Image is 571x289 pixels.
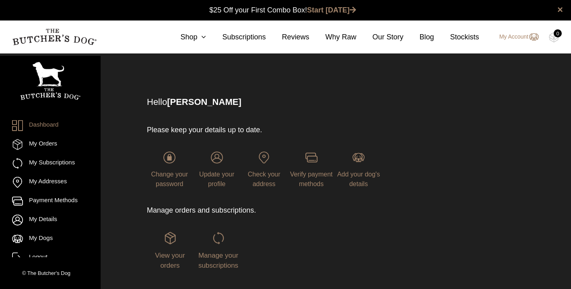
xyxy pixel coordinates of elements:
span: Check your address [248,171,280,187]
a: Add your dog's details [336,152,381,187]
a: My Orders [12,139,89,150]
strong: [PERSON_NAME] [167,97,241,107]
img: login-TBD_Profile.png [211,152,223,164]
a: Our Story [357,32,404,43]
a: Manage your subscriptions [195,232,241,269]
a: Blog [404,32,434,43]
img: TBD_Cart-Empty.png [549,32,559,43]
a: Dashboard [12,120,89,131]
img: login-TBD_Orders.png [164,232,176,244]
span: Update your profile [199,171,234,187]
a: Why Raw [309,32,357,43]
a: My Addresses [12,177,89,188]
a: Subscriptions [206,32,266,43]
a: Start [DATE] [307,6,356,14]
a: Check your address [241,152,287,187]
a: My Details [12,215,89,225]
span: View your orders [155,252,185,270]
a: Logout [12,252,89,263]
a: close [557,5,563,14]
span: Verify payment methods [290,171,333,187]
div: 0 [554,29,562,37]
p: Manage orders and subscriptions. [147,205,381,216]
img: login-TBD_Payments.png [305,152,317,164]
img: login-TBD_Dog.png [352,152,365,164]
a: View your orders [147,232,193,269]
span: Change your password [151,171,188,187]
img: login-TBD_Subscriptions.png [212,232,225,244]
a: Change your password [147,152,192,187]
a: My Dogs [12,234,89,244]
span: Add your dog's details [337,171,380,187]
a: Verify payment methods [289,152,334,187]
a: Stockists [434,32,479,43]
span: Manage your subscriptions [198,252,238,270]
a: Update your profile [194,152,239,187]
img: login-TBD_Address.png [258,152,270,164]
a: Shop [164,32,206,43]
a: Reviews [266,32,309,43]
p: Hello [147,95,513,109]
a: My Account [491,32,539,42]
p: Please keep your details up to date. [147,125,381,135]
a: Payment Methods [12,196,89,207]
img: login-TBD_Password.png [163,152,175,164]
a: My Subscriptions [12,158,89,169]
img: TBD_Portrait_Logo_White.png [20,62,80,100]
